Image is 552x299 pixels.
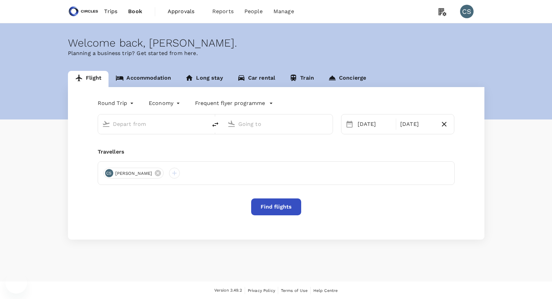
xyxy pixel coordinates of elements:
[5,272,27,294] iframe: Button to launch messaging window
[281,288,308,293] span: Terms of Use
[195,99,265,107] p: Frequent flyer programme
[98,148,455,156] div: Travellers
[68,49,484,57] p: Planning a business trip? Get started from here.
[98,98,136,109] div: Round Trip
[68,37,484,49] div: Welcome back , [PERSON_NAME] .
[202,123,204,125] button: Open
[282,71,321,87] a: Train
[355,117,394,131] div: [DATE]
[105,169,113,177] div: CS
[313,288,338,293] span: Help Centre
[238,119,318,129] input: Going to
[68,4,99,19] img: Circles
[214,287,242,294] span: Version 3.49.2
[230,71,283,87] a: Car rental
[321,71,373,87] a: Concierge
[111,170,157,177] span: [PERSON_NAME]
[281,287,308,294] a: Terms of Use
[149,98,182,109] div: Economy
[207,116,223,133] button: delete
[273,7,294,16] span: Manage
[328,123,329,125] button: Open
[244,7,263,16] span: People
[460,5,474,18] div: CS
[128,7,142,16] span: Book
[195,99,273,107] button: Frequent flyer programme
[248,288,275,293] span: Privacy Policy
[251,198,301,215] button: Find flights
[313,287,338,294] a: Help Centre
[168,7,201,16] span: Approvals
[212,7,234,16] span: Reports
[104,7,117,16] span: Trips
[248,287,275,294] a: Privacy Policy
[103,168,164,179] div: CS[PERSON_NAME]
[109,71,178,87] a: Accommodation
[68,71,109,87] a: Flight
[178,71,230,87] a: Long stay
[398,117,437,131] div: [DATE]
[113,119,193,129] input: Depart from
